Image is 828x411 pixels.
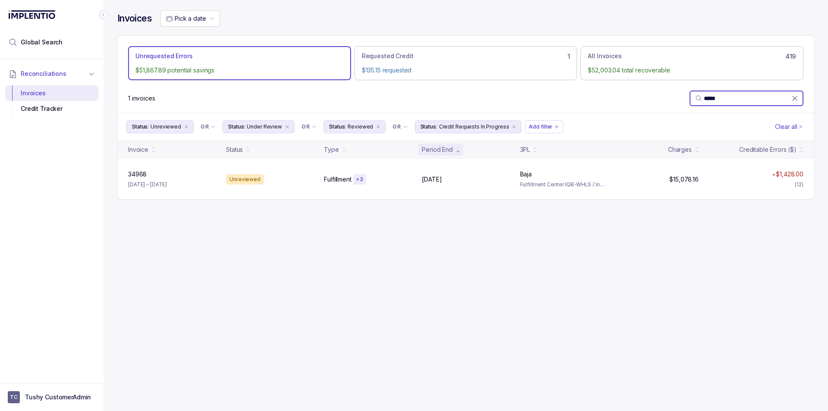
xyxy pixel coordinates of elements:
p: OR [392,123,401,130]
span: Reconciliations [21,69,66,78]
div: 3PL [520,145,530,154]
div: Period End [422,145,453,154]
ul: Filter Group [126,120,773,133]
p: Status: [329,122,346,131]
h4: Invoices [117,13,152,25]
div: remove content [375,123,382,130]
div: Invoices [12,85,91,101]
button: Filter Chip Connector undefined [389,121,411,133]
span: Pick a date [175,15,206,22]
h6: 419 [785,53,796,60]
button: Date Range Picker [160,10,220,27]
p: 1 invoices [128,94,155,103]
button: Filter Chip Under Review [223,120,295,133]
div: remove content [284,123,291,130]
p: Unrequested Errors [135,52,192,60]
div: Charges [668,145,692,154]
p: Status: [228,122,245,131]
div: Reconciliations [5,84,98,119]
div: remove content [183,123,190,130]
p: Under Review [247,122,282,131]
button: Clear Filters [773,120,805,133]
div: Status [226,145,243,154]
button: Filter Chip Add filter [525,120,563,133]
p: Clear all [775,122,797,131]
p: $51,867.89 potential savings [135,66,344,75]
li: Filter Chip Connector undefined [201,123,216,130]
p: 34968 [128,170,147,179]
button: Filter Chip Connector undefined [298,121,320,133]
li: Filter Chip Connector undefined [392,123,408,130]
div: Creditable Errors ($) [739,145,797,154]
button: Filter Chip Unreviewed [126,120,194,133]
p: OR [201,123,209,130]
p: $1,428.00 [776,170,803,179]
p: Add filter [529,122,552,131]
span: Global Search [21,38,63,47]
button: User initialsTushy CustomerAdmin [8,391,96,403]
p: Credit Requests In Progress [439,122,509,131]
p: OR [301,123,310,130]
div: Invoice [128,145,148,154]
div: Collapse Icon [98,9,109,20]
p: Unreviewed [151,122,181,131]
p: Tushy CustomerAdmin [25,393,91,402]
p: Reviewed [348,122,373,131]
p: $52,003.04 total recoverable [588,66,796,75]
span: User initials [8,391,20,403]
p: Status: [420,122,437,131]
p: All Invoices [588,52,621,60]
p: [DATE] – [DATE] [128,180,167,189]
p: Status: [132,122,149,131]
ul: Action Tab Group [128,46,803,80]
p: Fulfillment [324,175,351,184]
button: Filter Chip Credit Requests In Progress [415,120,522,133]
button: Filter Chip Connector undefined [197,121,219,133]
div: remove content [511,123,517,130]
div: (12) [795,180,803,189]
img: red pointer upwards [772,173,775,176]
li: Filter Chip Connector undefined [301,123,317,130]
p: $15,078.16 [669,175,699,184]
p: Requested Credit [362,52,414,60]
h6: 1 [568,53,570,60]
div: Type [324,145,339,154]
p: + 3 [356,176,364,183]
div: Remaining page entries [128,94,155,103]
p: $135.15 requested [362,66,570,75]
button: Reconciliations [5,64,98,83]
button: Filter Chip Reviewed [323,120,386,133]
p: Baja [520,170,532,179]
search: Date Range Picker [166,14,206,23]
div: Unreviewed [226,174,264,185]
p: Fulfillment Center IQB-WHLS / InQbate-WHLS [520,180,608,189]
p: [DATE] [422,175,442,184]
div: Credit Tracker [12,101,91,116]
